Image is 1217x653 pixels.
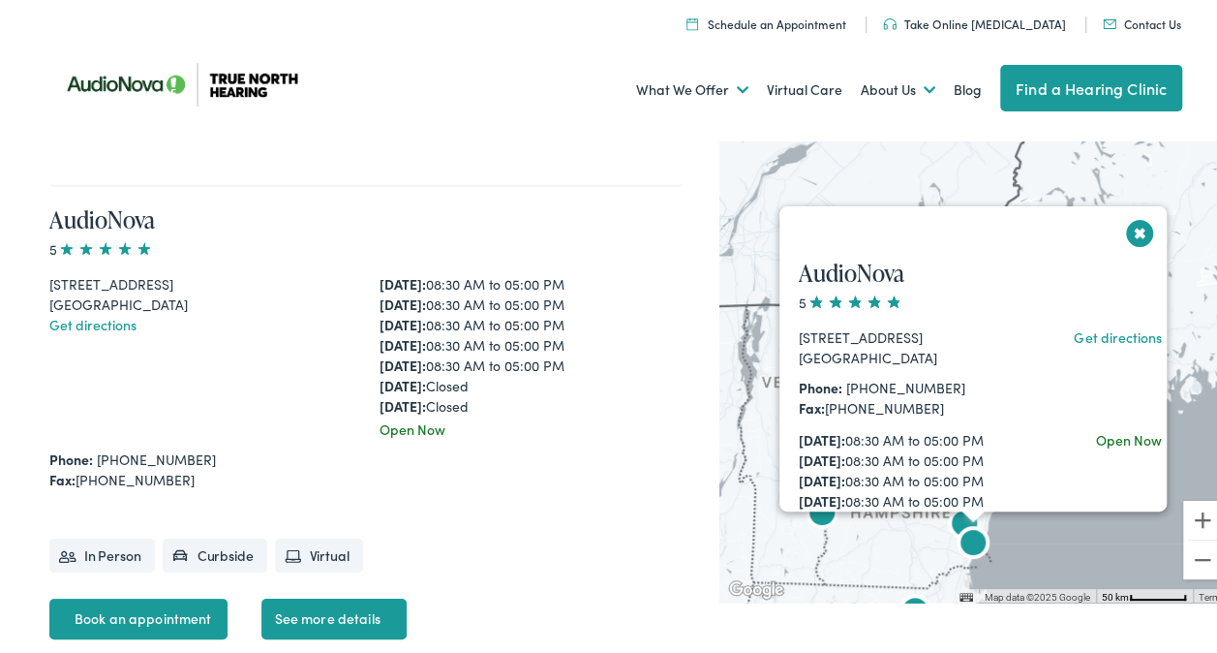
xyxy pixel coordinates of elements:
span: 5 [799,288,903,307]
a: Open this area in Google Maps (opens a new window) [724,574,788,599]
img: Headphones icon in color code ffb348 [883,15,897,26]
strong: [DATE]: [380,311,426,330]
button: Keyboard shortcuts [959,587,973,601]
a: AudioNova [49,200,155,232]
div: [PHONE_NUMBER] [49,466,684,486]
li: Curbside [163,535,267,569]
button: Close [1123,212,1157,246]
a: Take Online [MEDICAL_DATA] [883,12,1066,28]
span: 5 [49,235,154,255]
strong: Phone: [49,446,93,465]
a: Find a Hearing Clinic [1000,61,1182,108]
div: Open Now [380,416,685,436]
a: See more details [261,595,407,636]
strong: [DATE]: [380,392,426,412]
div: 08:30 AM to 05:00 PM 08:30 AM to 05:00 PM 08:30 AM to 05:00 PM 08:30 AM to 05:00 PM 08:30 AM to 0... [799,425,1019,568]
img: Icon symbolizing a calendar in color code ffb348 [686,14,698,26]
div: AudioNova [791,481,853,543]
strong: [DATE]: [380,291,426,310]
a: [PHONE_NUMBER] [846,373,965,392]
strong: [DATE]: [799,486,845,506]
span: 50 km [1102,588,1129,599]
a: [PHONE_NUMBER] [97,446,216,465]
a: Blog [954,50,982,122]
strong: [DATE]: [380,270,426,290]
a: Contact Us [1103,12,1181,28]
a: Get directions [1075,323,1162,342]
div: [STREET_ADDRESS] [799,323,1019,343]
li: In Person [49,535,155,569]
li: Virtual [275,535,363,569]
span: Map data ©2025 Google [985,588,1090,599]
div: Open Now [1096,425,1162,446]
img: Mail icon in color code ffb348, used for communication purposes [1103,16,1116,25]
strong: Phone: [799,373,842,392]
a: Schedule an Appointment [686,12,846,28]
div: [PHONE_NUMBER] [799,393,1019,414]
strong: [DATE]: [799,425,845,445]
div: AudioNova [884,578,946,640]
strong: [DATE]: [799,446,845,465]
div: 08:30 AM to 05:00 PM 08:30 AM to 05:00 PM 08:30 AM to 05:00 PM 08:30 AM to 05:00 PM 08:30 AM to 0... [380,270,685,413]
strong: [DATE]: [799,507,845,526]
button: Map Scale: 50 km per 56 pixels [1096,585,1193,599]
strong: Fax: [49,466,76,485]
img: Google [724,574,788,599]
a: Book an appointment [49,595,228,636]
div: AudioNova [933,491,995,553]
div: [GEOGRAPHIC_DATA] [799,343,1019,363]
a: AudioNova [799,253,904,285]
strong: [DATE]: [799,466,845,485]
strong: [DATE]: [380,331,426,351]
a: About Us [861,50,935,122]
div: [GEOGRAPHIC_DATA] [49,291,354,311]
strong: [DATE]: [380,372,426,391]
strong: Fax: [799,393,825,413]
a: Get directions [49,311,137,330]
div: [STREET_ADDRESS] [49,270,354,291]
strong: [DATE]: [380,352,426,371]
a: Virtual Care [767,50,842,122]
div: AudioNova [942,511,1004,573]
a: What We Offer [636,50,748,122]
